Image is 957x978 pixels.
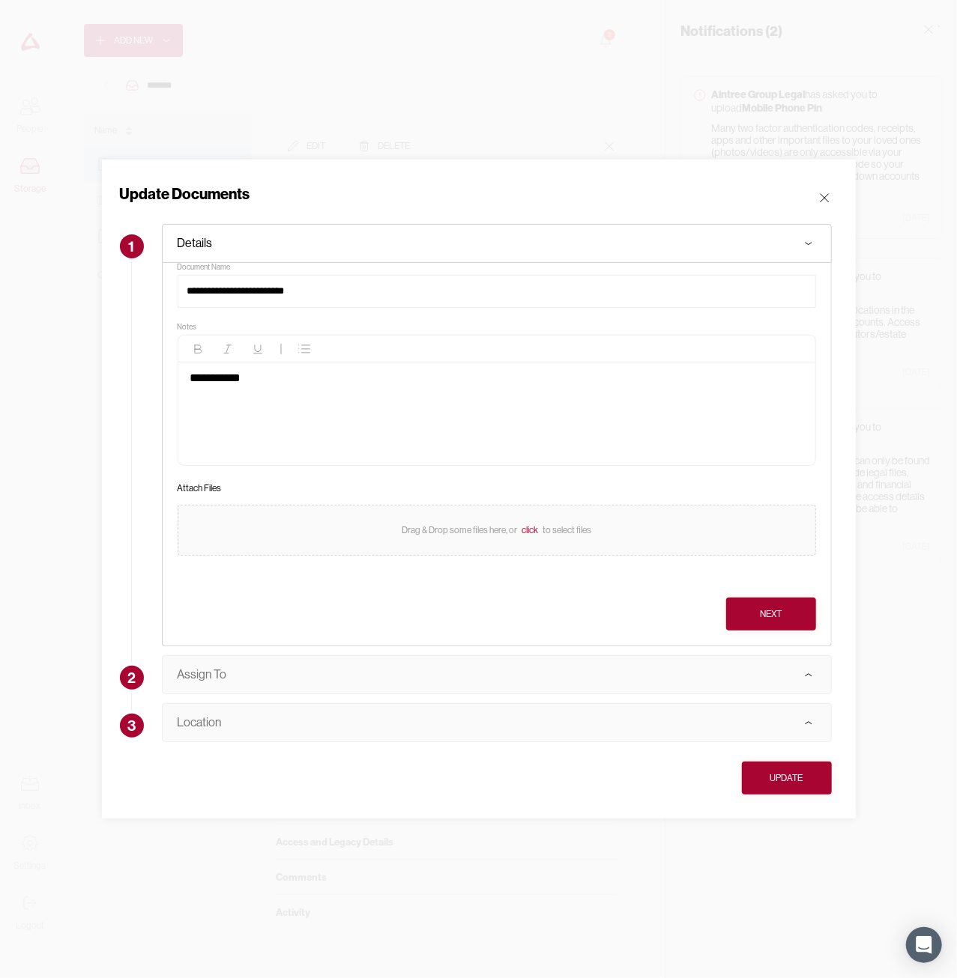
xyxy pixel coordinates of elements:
div: 1 [120,234,144,258]
button: Update [742,762,832,795]
div: Update Documents [120,183,250,204]
div: Next [760,607,782,622]
div: Attach Files [178,481,222,496]
div: Location [178,715,222,730]
div: Drag & Drop some files here, orclickto select files [178,505,816,556]
div: click [517,523,543,538]
div: Drag & Drop some files here, or to select files [402,523,591,538]
div: Notes [178,323,816,332]
div: 3 [120,714,144,738]
button: Next [726,598,816,631]
div: Document Name [178,263,231,272]
div: Details [178,236,213,251]
div: 2 [120,666,144,690]
div: Update [770,771,803,786]
div: Open Intercom Messenger [906,927,942,963]
div: Assign To [178,667,227,682]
